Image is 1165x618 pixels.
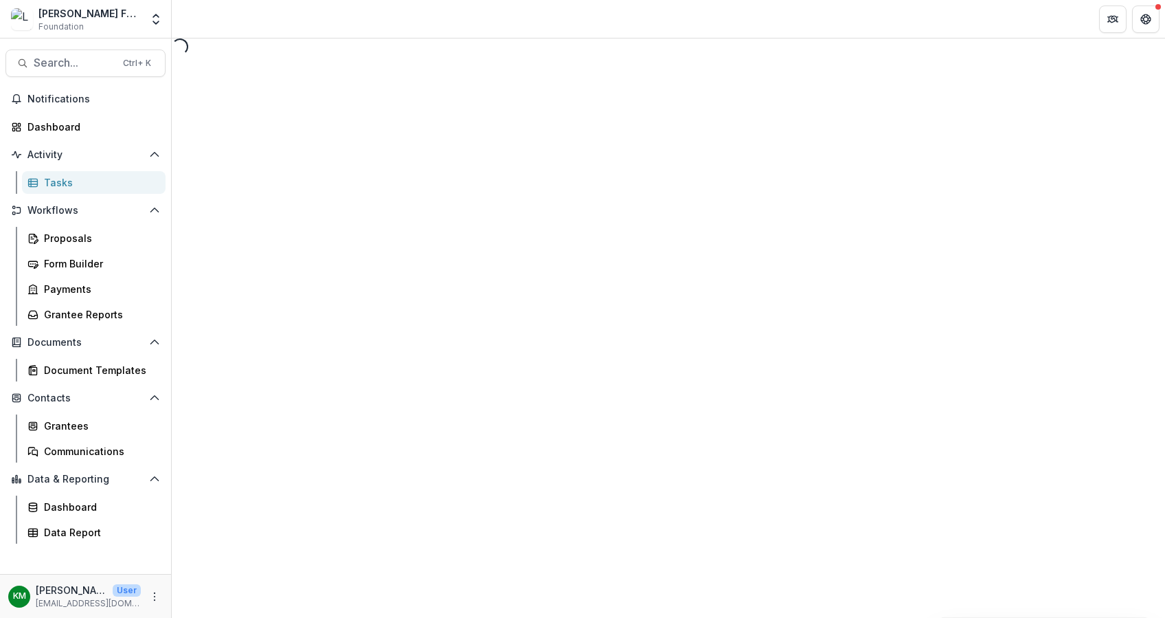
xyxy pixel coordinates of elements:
[5,387,166,409] button: Open Contacts
[22,359,166,382] a: Document Templates
[44,307,155,322] div: Grantee Reports
[27,120,155,134] div: Dashboard
[5,115,166,138] a: Dashboard
[5,88,166,110] button: Notifications
[146,5,166,33] button: Open entity switcher
[1132,5,1160,33] button: Get Help
[44,282,155,296] div: Payments
[22,303,166,326] a: Grantee Reports
[27,205,144,217] span: Workflows
[22,440,166,463] a: Communications
[44,231,155,245] div: Proposals
[38,21,84,33] span: Foundation
[22,415,166,437] a: Grantees
[44,175,155,190] div: Tasks
[22,252,166,275] a: Form Builder
[5,331,166,353] button: Open Documents
[44,256,155,271] div: Form Builder
[44,500,155,514] div: Dashboard
[22,278,166,300] a: Payments
[113,584,141,597] p: User
[13,592,26,601] div: Kate Morris
[120,56,154,71] div: Ctrl + K
[5,468,166,490] button: Open Data & Reporting
[44,419,155,433] div: Grantees
[27,393,144,404] span: Contacts
[5,144,166,166] button: Open Activity
[22,521,166,544] a: Data Report
[27,474,144,485] span: Data & Reporting
[44,444,155,459] div: Communications
[34,56,115,69] span: Search...
[22,171,166,194] a: Tasks
[27,337,144,349] span: Documents
[146,588,163,605] button: More
[22,227,166,250] a: Proposals
[36,597,141,610] p: [EMAIL_ADDRESS][DOMAIN_NAME]
[5,199,166,221] button: Open Workflows
[36,583,107,597] p: [PERSON_NAME]
[27,93,160,105] span: Notifications
[5,49,166,77] button: Search...
[27,149,144,161] span: Activity
[11,8,33,30] img: Lavelle Fund for the Blind
[1099,5,1127,33] button: Partners
[44,525,155,540] div: Data Report
[22,496,166,518] a: Dashboard
[44,363,155,377] div: Document Templates
[38,6,141,21] div: [PERSON_NAME] Fund for the Blind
